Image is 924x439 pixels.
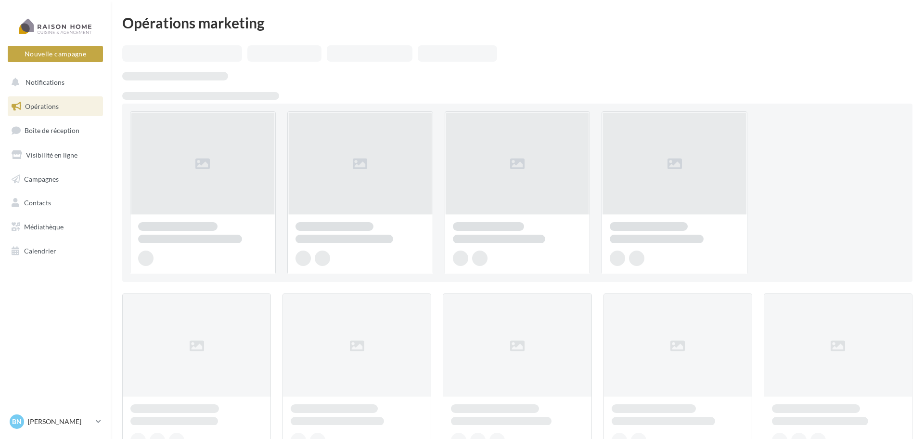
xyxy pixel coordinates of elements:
a: Boîte de réception [6,120,105,141]
span: Opérations [25,102,59,110]
span: Campagnes [24,174,59,183]
div: Opérations marketing [122,15,912,30]
span: Contacts [24,199,51,207]
p: [PERSON_NAME] [28,417,92,426]
span: Bn [12,417,22,426]
span: Calendrier [24,247,56,255]
span: Notifications [26,78,64,86]
button: Nouvelle campagne [8,46,103,62]
a: Contacts [6,193,105,213]
a: Bn [PERSON_NAME] [8,412,103,431]
span: Visibilité en ligne [26,151,77,159]
a: Opérations [6,96,105,117]
a: Calendrier [6,241,105,261]
button: Notifications [6,72,101,93]
a: Médiathèque [6,217,105,237]
span: Médiathèque [24,223,64,231]
span: Boîte de réception [25,126,79,134]
a: Campagnes [6,169,105,189]
a: Visibilité en ligne [6,145,105,165]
